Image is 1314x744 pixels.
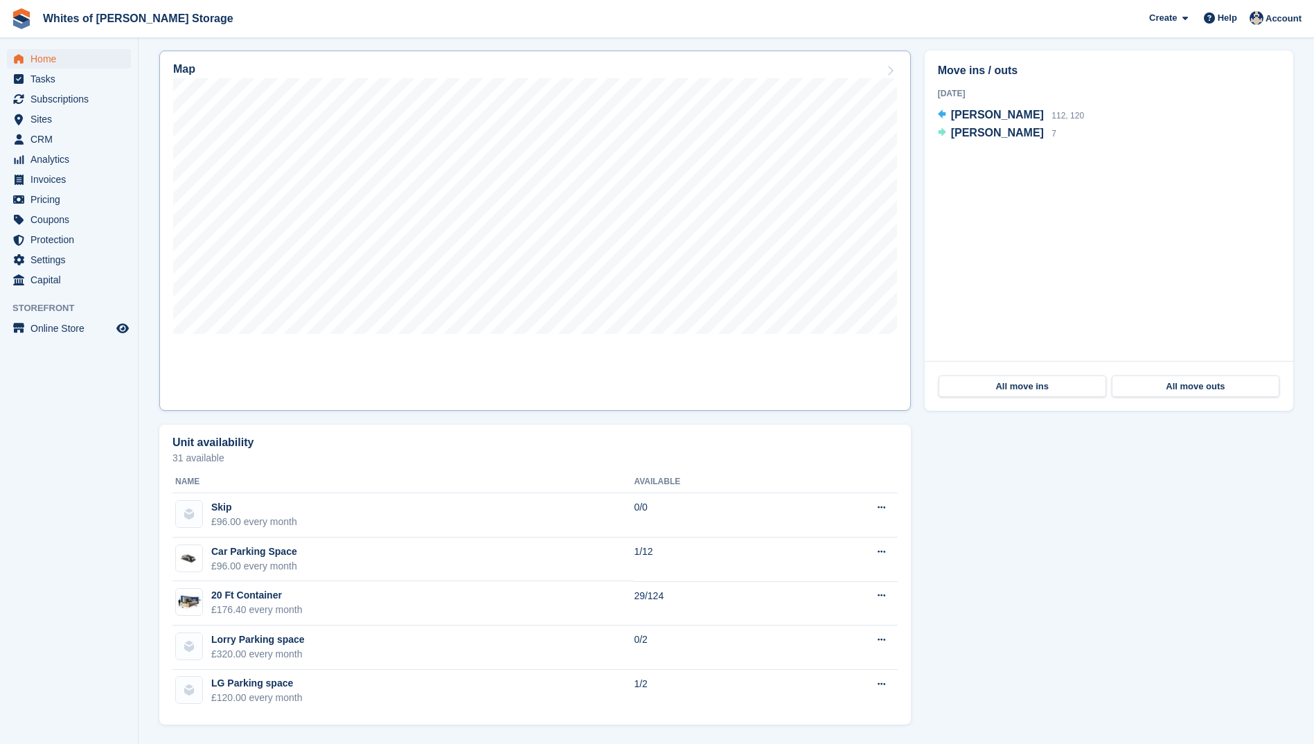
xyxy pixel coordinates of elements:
[951,127,1044,139] span: [PERSON_NAME]
[30,150,114,169] span: Analytics
[30,69,114,89] span: Tasks
[11,8,32,29] img: stora-icon-8386f47178a22dfd0bd8f6a31ec36ba5ce8667c1dd55bd0f319d3a0aa187defe.svg
[211,676,303,691] div: LG Parking space
[37,7,239,30] a: Whites of [PERSON_NAME] Storage
[211,588,303,603] div: 20 Ft Container
[172,436,254,449] h2: Unit availability
[176,633,202,659] img: blank-unit-type-icon-ffbac7b88ba66c5e286b0e438baccc4b9c83835d4c34f86887a83fc20ec27e7b.svg
[634,626,796,670] td: 0/2
[211,515,297,529] div: £96.00 every month
[1266,12,1302,26] span: Account
[172,471,634,493] th: Name
[938,107,1084,125] a: [PERSON_NAME] 112, 120
[176,677,202,703] img: blank-unit-type-icon-ffbac7b88ba66c5e286b0e438baccc4b9c83835d4c34f86887a83fc20ec27e7b.svg
[938,125,1056,143] a: [PERSON_NAME] 7
[211,647,305,662] div: £320.00 every month
[176,592,202,612] img: 20-ft-container%20(6).jpg
[634,581,796,626] td: 29/124
[30,170,114,189] span: Invoices
[7,150,131,169] a: menu
[634,538,796,582] td: 1/12
[7,190,131,209] a: menu
[30,49,114,69] span: Home
[211,691,303,705] div: £120.00 every month
[7,89,131,109] a: menu
[211,632,305,647] div: Lorry Parking space
[939,375,1106,398] a: All move ins
[159,51,911,411] a: Map
[1112,375,1279,398] a: All move outs
[30,250,114,269] span: Settings
[1250,11,1263,25] img: Wendy
[634,493,796,538] td: 0/0
[30,270,114,290] span: Capital
[30,89,114,109] span: Subscriptions
[30,319,114,338] span: Online Store
[1051,129,1056,139] span: 7
[176,501,202,527] img: blank-unit-type-icon-ffbac7b88ba66c5e286b0e438baccc4b9c83835d4c34f86887a83fc20ec27e7b.svg
[30,210,114,229] span: Coupons
[7,210,131,229] a: menu
[176,551,202,566] img: 1%20Car%20Lot%20-%20Without%20dimensions%20(2).jpg
[30,230,114,249] span: Protection
[172,453,898,463] p: 31 available
[30,130,114,149] span: CRM
[938,62,1280,79] h2: Move ins / outs
[7,250,131,269] a: menu
[7,69,131,89] a: menu
[1149,11,1177,25] span: Create
[211,544,297,559] div: Car Parking Space
[951,109,1044,121] span: [PERSON_NAME]
[938,87,1280,100] div: [DATE]
[1051,111,1084,121] span: 112, 120
[7,230,131,249] a: menu
[12,301,138,315] span: Storefront
[7,130,131,149] a: menu
[114,320,131,337] a: Preview store
[1218,11,1237,25] span: Help
[173,63,195,76] h2: Map
[211,603,303,617] div: £176.40 every month
[7,270,131,290] a: menu
[211,559,297,574] div: £96.00 every month
[7,49,131,69] a: menu
[634,471,796,493] th: Available
[7,109,131,129] a: menu
[7,170,131,189] a: menu
[211,500,297,515] div: Skip
[634,670,796,714] td: 1/2
[30,190,114,209] span: Pricing
[30,109,114,129] span: Sites
[7,319,131,338] a: menu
